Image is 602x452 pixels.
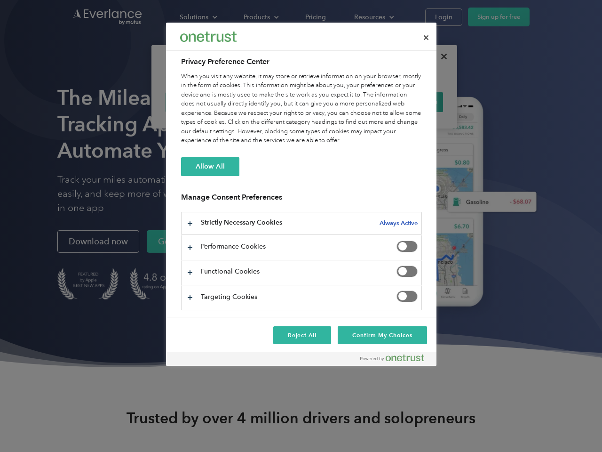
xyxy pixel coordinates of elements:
[181,56,422,67] h2: Privacy Preference Center
[166,23,436,366] div: Privacy Preference Center
[166,23,436,366] div: Preference center
[416,27,436,48] button: Close
[181,193,422,207] h3: Manage Consent Preferences
[180,27,237,46] div: Everlance
[360,354,424,362] img: Powered by OneTrust Opens in a new Tab
[273,326,332,344] button: Reject All
[338,326,427,344] button: Confirm My Choices
[181,157,239,176] button: Allow All
[181,72,422,145] div: When you visit any website, it may store or retrieve information on your browser, mostly in the f...
[180,32,237,41] img: Everlance
[360,354,432,366] a: Powered by OneTrust Opens in a new Tab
